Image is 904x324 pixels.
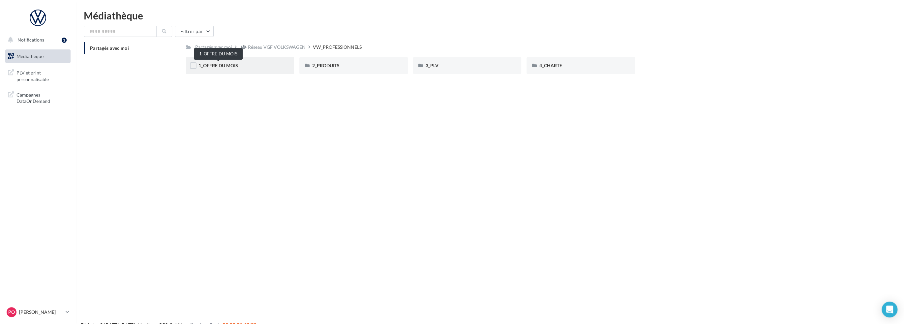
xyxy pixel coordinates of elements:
span: PO [8,309,15,315]
span: Campagnes DataOnDemand [16,90,68,104]
div: 1_OFFRE DU MOIS [194,48,243,60]
span: 4_CHARTE [539,63,562,68]
div: Open Intercom Messenger [882,302,897,317]
span: Notifications [17,37,44,43]
div: Médiathèque [84,11,896,20]
div: Réseau VGF VOLKSWAGEN [248,44,306,50]
a: PLV et print personnalisable [4,66,72,85]
span: Partagés avec moi [90,45,129,51]
span: Médiathèque [16,53,44,59]
div: VW_PROFESSIONNELS [313,44,362,50]
a: Campagnes DataOnDemand [4,88,72,107]
div: Partagés avec moi [195,44,232,50]
a: Médiathèque [4,49,72,63]
div: 1 [62,38,67,43]
span: PLV et print personnalisable [16,68,68,82]
a: PO [PERSON_NAME] [5,306,71,318]
span: 1_OFFRE DU MOIS [198,63,238,68]
button: Notifications 1 [4,33,69,47]
button: Filtrer par [175,26,214,37]
p: [PERSON_NAME] [19,309,63,315]
span: 3_PLV [426,63,438,68]
span: 2_PRODUITS [312,63,339,68]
